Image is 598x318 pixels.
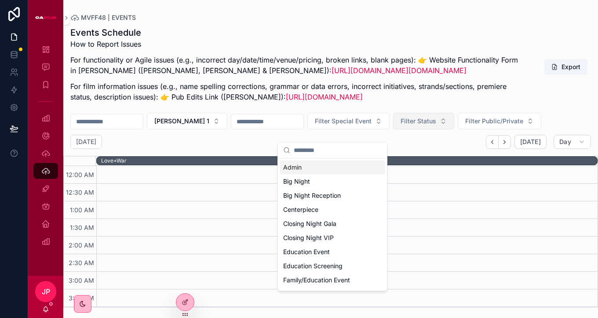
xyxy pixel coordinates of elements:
p: For functionality or Agile issues (e.g., incorrect day/date/time/venue/pricing, broken links, bla... [70,55,525,76]
span: MVFF48 | EVENTS [81,13,136,22]
a: [URL][DOMAIN_NAME] [286,92,363,101]
div: Love+War [101,157,597,164]
div: Big Night [280,174,385,189]
span: 1:30 AM [68,224,96,231]
button: Select Button [458,113,541,129]
span: [DATE] [520,138,541,146]
img: App logo [35,11,56,25]
span: Filter Status [401,117,436,126]
div: Filmmaker Brunch [280,287,385,301]
div: Big Night Reception [280,189,385,203]
button: Export [544,59,587,75]
button: Back [486,135,499,149]
span: 3:30 AM [66,294,96,302]
div: Suggestions [278,159,387,291]
button: [DATE] [514,135,547,149]
span: Filter Special Event [315,117,372,126]
span: JP [42,286,50,297]
p: For film information issues (e.g., name spelling corrections, grammar or data errors, incorrect i... [70,81,525,102]
button: Next [499,135,511,149]
span: Day [559,138,571,146]
span: 2:00 AM [66,241,96,249]
h1: Events Schedule [70,26,525,39]
span: 1:00 AM [68,206,96,214]
div: Closing Night Gala [280,217,385,231]
div: Admin [280,160,385,174]
button: Day [554,135,591,149]
button: Select Button [147,113,227,129]
a: [URL][DOMAIN_NAME][DOMAIN_NAME] [332,66,467,75]
div: Education Screening [280,259,385,273]
div: Closing Night VIP [280,231,385,245]
span: 2:30 AM [66,259,96,266]
span: 12:00 AM [64,171,96,178]
h2: [DATE] [76,137,96,146]
p: How to Report Issues [70,39,525,49]
span: [PERSON_NAME] 1 [154,117,209,126]
span: 12:30 AM [64,189,96,196]
div: Centerpiece [280,203,385,217]
button: Select Button [307,113,390,129]
span: 3:00 AM [66,277,96,284]
div: Education Event [280,245,385,259]
div: scrollable content [28,35,63,261]
span: Filter Public/Private [465,117,523,126]
a: MVFF48 | EVENTS [70,13,136,22]
div: Love+War [101,157,597,165]
button: Select Button [393,113,454,129]
div: Family/Education Event [280,273,385,287]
